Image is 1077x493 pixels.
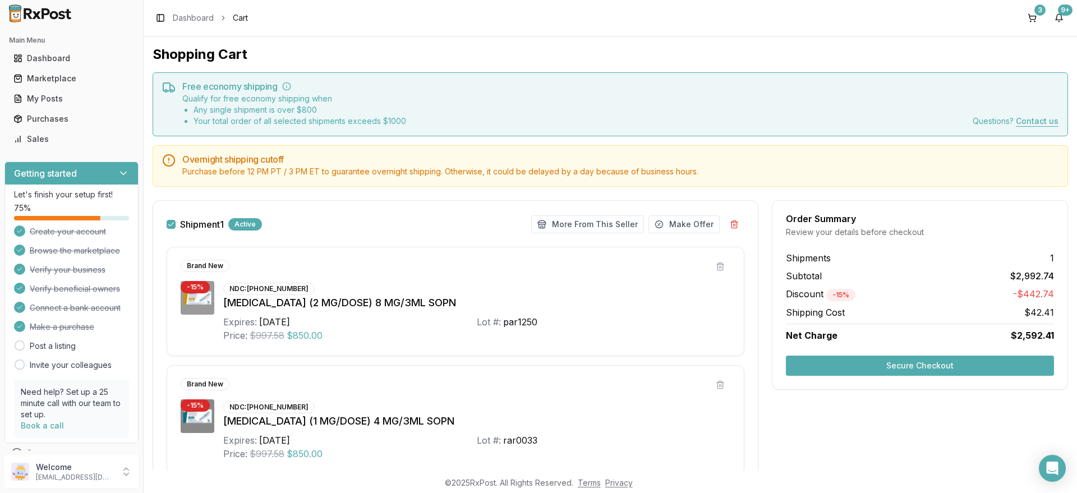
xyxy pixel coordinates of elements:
span: Verify your business [30,264,105,275]
h5: Overnight shipping cutoff [182,155,1058,164]
span: $997.58 [250,329,284,342]
div: Sales [13,133,130,145]
a: My Posts [9,89,134,109]
div: Questions? [973,116,1058,127]
span: $2,992.74 [1010,269,1054,283]
div: Purchases [13,113,130,125]
button: 9+ [1050,9,1068,27]
div: - 15 % [181,281,210,293]
span: 75 % [14,202,31,214]
li: Any single shipment is over $ 800 [194,104,406,116]
span: Cart [233,12,248,24]
div: Price: [223,329,247,342]
button: My Posts [4,90,139,108]
button: 3 [1023,9,1041,27]
button: More From This Seller [531,215,644,233]
div: Brand New [181,378,229,390]
div: [DATE] [259,315,290,329]
p: Need help? Set up a 25 minute call with our team to set up. [21,386,122,420]
div: - 15 % [826,289,855,301]
button: Support [4,443,139,463]
span: Discount [786,288,855,300]
div: Marketplace [13,73,130,84]
div: Price: [223,447,247,460]
a: Privacy [605,478,633,487]
p: Welcome [36,462,114,473]
div: Purchase before 12 PM PT / 3 PM ET to guarantee overnight shipping. Otherwise, it could be delaye... [182,166,1058,177]
h5: Free economy shipping [182,82,1058,91]
div: [DATE] [259,434,290,447]
div: [MEDICAL_DATA] (1 MG/DOSE) 4 MG/3ML SOPN [223,413,730,429]
div: 3 [1034,4,1046,16]
a: Purchases [9,109,134,129]
span: Make a purchase [30,321,94,333]
span: Shipments [786,251,831,265]
span: $997.58 [250,447,284,460]
button: Purchases [4,110,139,128]
div: Lot #: [477,315,501,329]
button: Sales [4,130,139,148]
img: Ozempic (2 MG/DOSE) 8 MG/3ML SOPN [181,281,214,315]
span: $850.00 [287,447,323,460]
span: Net Charge [786,330,837,341]
span: Create your account [30,226,106,237]
nav: breadcrumb [173,12,248,24]
span: Connect a bank account [30,302,121,314]
button: Dashboard [4,49,139,67]
div: Order Summary [786,214,1054,223]
a: Sales [9,129,134,149]
div: Review your details before checkout [786,227,1054,238]
p: Let's finish your setup first! [14,189,129,200]
button: Marketplace [4,70,139,87]
img: User avatar [11,463,29,481]
span: $2,592.41 [1011,329,1054,342]
div: Expires: [223,434,257,447]
span: Subtotal [786,269,822,283]
span: $850.00 [287,329,323,342]
h1: Shopping Cart [153,45,1068,63]
div: Active [228,218,262,231]
span: 1 [1050,251,1054,265]
a: Dashboard [9,48,134,68]
a: Terms [578,478,601,487]
div: NDC: [PHONE_NUMBER] [223,401,315,413]
div: Open Intercom Messenger [1039,455,1066,482]
img: Ozempic (1 MG/DOSE) 4 MG/3ML SOPN [181,399,214,433]
a: Book a call [21,421,64,430]
div: Qualify for free economy shipping when [182,93,406,127]
span: -$442.74 [1013,287,1054,301]
div: rar0033 [503,434,537,447]
div: [MEDICAL_DATA] (2 MG/DOSE) 8 MG/3ML SOPN [223,295,730,311]
div: - 15 % [181,399,210,412]
a: Dashboard [173,12,214,24]
span: Shipping Cost [786,306,845,319]
div: Expires: [223,315,257,329]
span: $42.41 [1024,306,1054,319]
h3: Getting started [14,167,77,180]
button: Secure Checkout [786,356,1054,376]
span: Shipment 1 [180,220,224,229]
span: Verify beneficial owners [30,283,120,294]
div: par1250 [503,315,537,329]
div: NDC: [PHONE_NUMBER] [223,283,315,295]
div: 9+ [1058,4,1073,16]
button: Make Offer [648,215,720,233]
a: Invite your colleagues [30,360,112,371]
div: Lot #: [477,434,501,447]
span: Browse the marketplace [30,245,120,256]
a: Marketplace [9,68,134,89]
p: [EMAIL_ADDRESS][DOMAIN_NAME] [36,473,114,482]
img: RxPost Logo [4,4,76,22]
h2: Main Menu [9,36,134,45]
div: Brand New [181,260,229,272]
div: Dashboard [13,53,130,64]
a: Post a listing [30,340,76,352]
li: Your total order of all selected shipments exceeds $ 1000 [194,116,406,127]
div: My Posts [13,93,130,104]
